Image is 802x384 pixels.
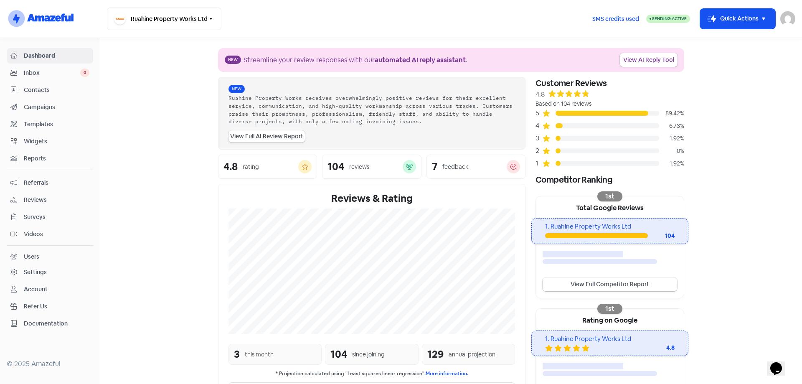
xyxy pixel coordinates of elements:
div: annual projection [449,350,495,359]
a: Dashboard [7,48,93,64]
span: Campaigns [24,103,89,112]
a: 4.8rating [218,155,317,179]
button: Ruahine Property Works Ltd [107,8,221,30]
span: New [225,56,241,64]
div: 3 [536,133,542,143]
a: Reports [7,151,93,166]
a: SMS credits used [585,14,646,23]
div: Account [24,285,48,294]
div: 1. Ruahine Property Works Ltd [545,334,674,344]
div: Total Google Reviews [536,196,684,218]
span: Dashboard [24,51,89,60]
div: 1st [597,191,622,201]
div: Reviews & Rating [228,191,515,206]
div: © 2025 Amazeful [7,359,93,369]
span: Reviews [24,196,89,204]
div: Rating on Google [536,309,684,331]
img: User [780,11,795,26]
div: 7 [432,162,437,172]
div: 2 [536,146,542,156]
div: 129 [427,347,444,362]
span: Videos [24,230,89,239]
a: Videos [7,226,93,242]
div: 1.92% [659,159,684,168]
div: 0% [659,147,684,155]
div: 1.92% [659,134,684,143]
span: Templates [24,120,89,129]
div: Based on 104 reviews [536,99,684,108]
div: 4 [536,121,542,131]
iframe: chat widget [767,351,794,376]
a: Sending Active [646,14,690,24]
a: 7feedback [426,155,525,179]
div: 4.8 [536,89,545,99]
div: Streamline your review responses with our . [244,55,467,65]
span: Reports [24,154,89,163]
a: Users [7,249,93,264]
a: Widgets [7,134,93,149]
a: More information. [426,370,468,377]
div: 1 [536,158,542,168]
span: Widgets [24,137,89,146]
div: 4.8 [641,343,675,352]
div: Competitor Ranking [536,173,684,186]
div: 5 [536,108,542,118]
a: 104reviews [322,155,421,179]
div: since joining [352,350,385,359]
a: Templates [7,117,93,132]
div: 104 [330,347,347,362]
a: Settings [7,264,93,280]
div: Users [24,252,39,261]
a: Documentation [7,316,93,331]
div: Customer Reviews [536,77,684,89]
span: Inbox [24,69,80,77]
a: Contacts [7,82,93,98]
a: View Full Competitor Report [543,277,677,291]
div: 89.42% [659,109,684,118]
b: automated AI reply assistant [375,56,466,64]
span: 0 [80,69,89,77]
a: Surveys [7,209,93,225]
span: New [228,85,245,93]
span: Sending Active [652,16,687,21]
a: View Full AI Review Report [228,130,305,142]
span: Documentation [24,319,89,328]
span: Referrals [24,178,89,187]
span: Surveys [24,213,89,221]
span: SMS credits used [592,15,639,23]
div: 3 [234,347,240,362]
div: this month [245,350,274,359]
a: Refer Us [7,299,93,314]
a: Inbox 0 [7,65,93,81]
a: Reviews [7,192,93,208]
div: 4.8 [223,162,238,172]
div: reviews [349,163,369,171]
button: Quick Actions [700,9,775,29]
div: 104 [648,231,675,240]
div: rating [243,163,259,171]
span: Refer Us [24,302,89,311]
div: Ruahine Property Works receives overwhelmingly positive reviews for their excellent service, comm... [228,94,515,125]
span: Contacts [24,86,89,94]
a: Campaigns [7,99,93,115]
div: feedback [442,163,468,171]
a: Referrals [7,175,93,191]
div: 104 [327,162,344,172]
div: Settings [24,268,47,277]
small: * Projection calculated using "Least squares linear regression". [228,370,515,378]
div: 1. Ruahine Property Works Ltd [545,222,674,231]
div: 6.73% [659,122,684,130]
div: 1st [597,304,622,314]
a: View AI Reply Tool [620,53,678,67]
a: Account [7,282,93,297]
